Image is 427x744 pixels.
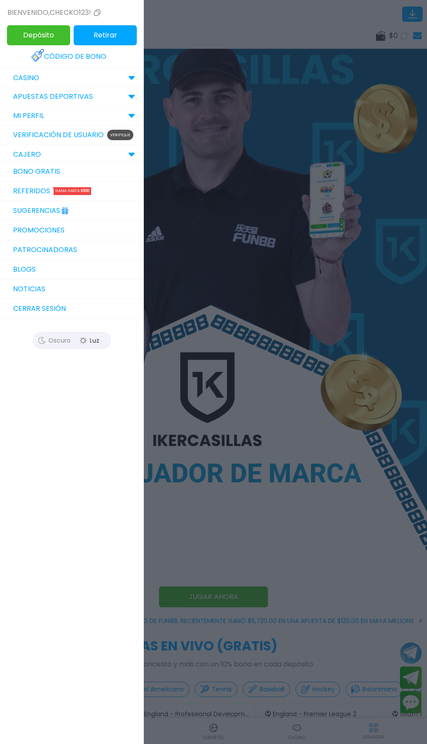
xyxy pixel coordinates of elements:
p: Verifique [107,130,133,140]
p: Apuestas Deportivas [13,91,93,102]
p: MI PERFIL [13,111,44,121]
div: Oscuro [35,334,74,347]
button: OscuroLuz [33,332,111,349]
div: Luz [70,334,109,347]
p: CAJERO [13,149,41,160]
a: Código de bono [31,47,113,66]
p: CASINO [13,73,39,83]
div: Gana hasta $888 [54,187,91,195]
button: Depósito [7,25,70,45]
div: Bienvenido , checko123! [7,7,102,18]
img: Redeem [30,48,44,62]
button: Retirar [74,25,137,45]
img: Gift [60,204,70,213]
